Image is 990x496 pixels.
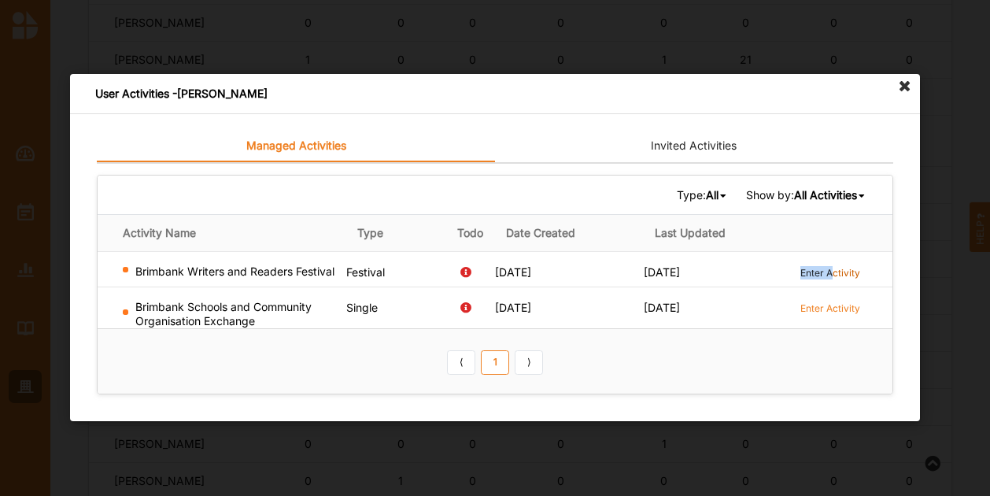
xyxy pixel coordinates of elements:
span: [DATE] [644,265,680,279]
th: Last Updated [644,215,792,252]
th: Type [346,215,445,252]
a: Next item [515,350,543,376]
div: User Activities - [PERSON_NAME] [70,74,920,114]
div: Brimbank Writers and Readers Festival [123,265,340,279]
a: Enter Activity [800,300,860,315]
div: Pagination Navigation [445,348,546,375]
span: Single [346,301,378,314]
a: Managed Activities [97,131,495,162]
span: [DATE] [644,301,680,314]
th: Date Created [495,215,644,252]
b: All Activities [794,188,857,202]
div: Brimbank Schools and Community Organisation Exchange [123,300,340,328]
th: Activity Name [98,215,346,252]
th: Todo [445,215,495,252]
a: Enter Activity [800,265,860,279]
a: Previous item [447,350,475,376]
b: All [706,188,718,202]
label: Enter Activity [800,266,860,279]
label: Enter Activity [800,302,860,315]
span: Type: [677,188,729,202]
a: 1 [481,350,509,376]
span: [DATE] [495,301,531,314]
span: Show by: [746,188,867,202]
span: Festival [346,265,385,279]
span: [DATE] [495,265,531,279]
a: Invited Activities [495,131,893,162]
